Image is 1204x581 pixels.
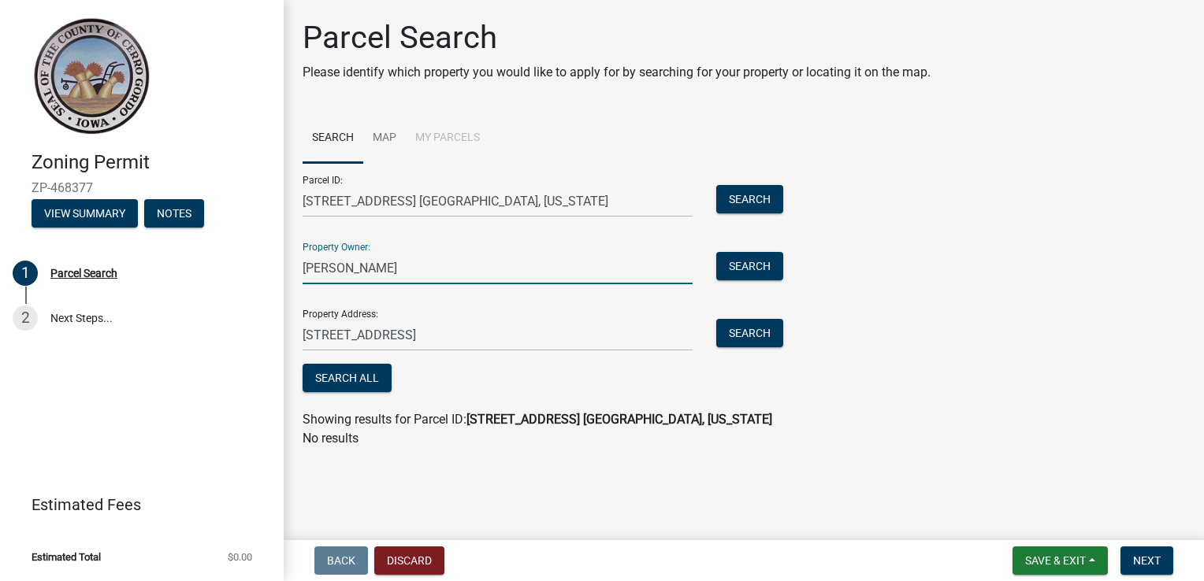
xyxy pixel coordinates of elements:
a: Map [363,113,406,164]
span: Save & Exit [1025,554,1086,567]
button: View Summary [32,199,138,228]
span: $0.00 [228,552,252,562]
button: Save & Exit [1013,546,1108,575]
button: Back [314,546,368,575]
a: Estimated Fees [13,489,258,520]
button: Discard [374,546,444,575]
a: Search [303,113,363,164]
span: Estimated Total [32,552,101,562]
p: Please identify which property you would like to apply for by searching for your property or loca... [303,63,931,82]
img: Cerro Gordo County, Iowa [32,17,150,135]
strong: [STREET_ADDRESS] [GEOGRAPHIC_DATA], [US_STATE] [466,412,772,427]
div: Showing results for Parcel ID: [303,410,1185,429]
h1: Parcel Search [303,19,931,57]
wm-modal-confirm: Summary [32,208,138,220]
button: Search [716,252,783,280]
button: Search [716,185,783,213]
button: Search [716,319,783,347]
p: No results [303,429,1185,448]
div: Parcel Search [50,268,117,279]
button: Search All [303,364,392,392]
div: 2 [13,305,38,331]
button: Next [1120,546,1173,575]
span: Back [327,554,355,567]
button: Notes [144,199,204,228]
span: ZP-468377 [32,180,252,195]
h4: Zoning Permit [32,151,271,174]
div: 1 [13,261,38,286]
span: Next [1133,554,1161,567]
wm-modal-confirm: Notes [144,208,204,220]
